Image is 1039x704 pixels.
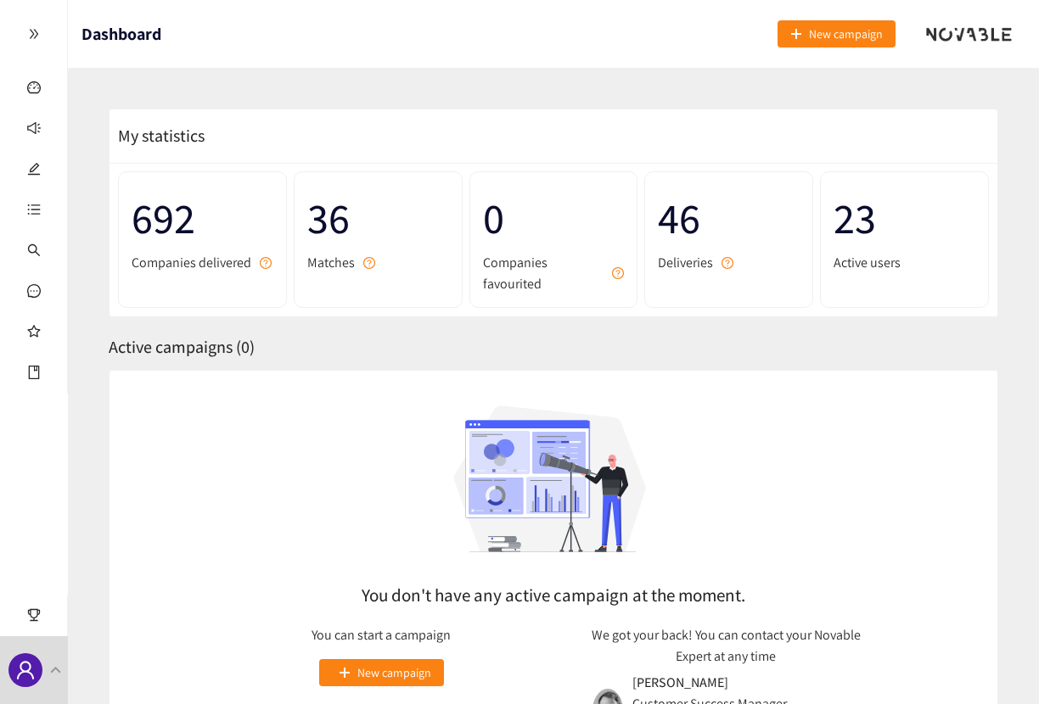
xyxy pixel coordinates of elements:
[483,252,604,294] span: Companies favourited
[339,667,351,680] span: plus
[357,663,431,682] span: New campaign
[132,252,251,273] span: Companies delivered
[612,267,624,279] span: question-circle
[722,257,733,269] span: question-circle
[27,601,41,634] span: trophy
[260,257,272,269] span: question-circle
[28,28,40,40] span: double-right
[132,185,273,252] span: 692
[109,336,255,358] span: Active campaigns ( 0 )
[15,660,36,680] span: user
[230,624,532,645] p: You can start a campaign
[307,252,355,273] span: Matches
[363,257,375,269] span: question-circle
[307,185,449,252] span: 36
[778,20,896,47] button: plusNew campaign
[27,154,41,188] span: edit
[27,114,41,148] span: sound
[632,672,728,693] p: [PERSON_NAME]
[575,624,877,667] p: We got your back! You can contact your Novable Expert at any time
[27,358,41,392] span: book
[834,252,901,273] span: Active users
[658,185,800,252] span: 46
[790,28,802,42] span: plus
[319,659,444,686] button: plusNew campaign
[362,581,745,609] h2: You don't have any active campaign at the moment.
[834,185,975,252] span: 23
[27,195,41,229] span: unordered-list
[809,25,883,43] span: New campaign
[483,185,625,252] span: 0
[658,252,713,273] span: Deliveries
[954,623,1039,704] iframe: Chat Widget
[110,125,205,147] span: My statistics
